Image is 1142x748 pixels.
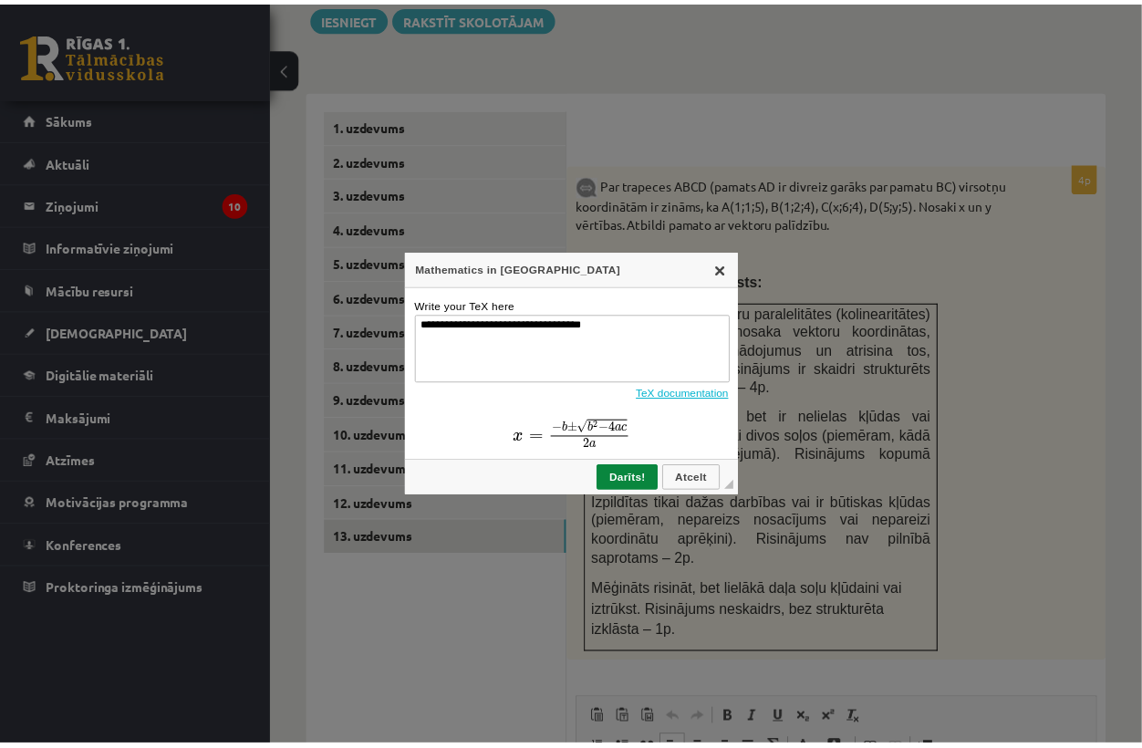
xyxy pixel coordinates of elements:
span: − [87,5,97,16]
label: Write your TeX here [420,300,522,313]
span: − [39,5,49,16]
div: Mathematics in [GEOGRAPHIC_DATA] [410,252,748,287]
span: a [78,26,85,32]
div: Mērogot [734,482,743,491]
span: √ [65,2,76,16]
a: Atcelt [671,466,729,492]
span: Darīts! [607,473,665,485]
a: Darīts! [605,466,667,492]
span: a [103,8,110,15]
span: = [16,16,31,24]
body: Bagātinātā teksta redaktors, wiswyg-editor-user-answer-47433916359940 [18,18,508,37]
span: 2 [71,22,78,31]
span: b [76,4,81,15]
a: Aizvērt [722,262,737,276]
span: b [49,4,55,15]
span: 4 [97,5,103,14]
span: Atcelt [673,473,727,485]
span: c [110,7,116,15]
span: ± [55,5,65,14]
a: TeX documentation [645,388,739,400]
span: 2 [81,3,86,9]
